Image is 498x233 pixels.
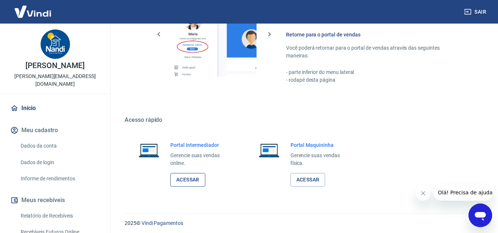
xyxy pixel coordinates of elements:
[433,184,492,201] iframe: Mensagem da empresa
[290,173,325,187] a: Acessar
[39,43,56,48] div: Domínio
[170,141,231,149] h6: Portal Intermediador
[9,122,101,138] button: Meu cadastro
[19,19,105,25] div: [PERSON_NAME]: [DOMAIN_NAME]
[286,31,463,38] h6: Retorne para o portal de vendas
[41,29,70,59] img: ab7274eb-3bb3-4366-9af4-dccf4096313a.jpeg
[18,155,101,170] a: Dados de login
[86,43,118,48] div: Palavras-chave
[142,220,183,226] a: Vindi Pagamentos
[9,192,101,208] button: Meus recebíveis
[254,141,285,159] img: Imagem de um notebook aberto
[416,186,431,201] iframe: Fechar mensagem
[21,12,36,18] div: v 4.0.25
[290,152,352,167] p: Gerencie suas vendas física.
[31,43,36,49] img: tab_domain_overview_orange.svg
[78,43,84,49] img: tab_keywords_by_traffic_grey.svg
[25,62,84,70] p: [PERSON_NAME]
[469,204,492,227] iframe: Botão para abrir a janela de mensagens
[9,0,57,23] img: Vindi
[286,44,463,60] p: Você poderá retornar para o portal de vendas através das seguintes maneiras:
[9,100,101,116] a: Início
[170,173,205,187] a: Acessar
[125,116,480,124] h5: Acesso rápido
[290,141,352,149] h6: Portal Maquininha
[18,208,101,223] a: Relatório de Recebíveis
[170,152,231,167] p: Gerencie suas vendas online.
[286,76,463,84] p: - rodapé desta página
[4,5,62,11] span: Olá! Precisa de ajuda?
[286,68,463,76] p: - parte inferior do menu lateral
[6,73,104,88] p: [PERSON_NAME][EMAIL_ADDRESS][DOMAIN_NAME]
[463,5,489,19] button: Sair
[125,219,480,227] p: 2025 ©
[12,12,18,18] img: logo_orange.svg
[18,171,101,186] a: Informe de rendimentos
[18,138,101,153] a: Dados da conta
[133,141,164,159] img: Imagem de um notebook aberto
[12,19,18,25] img: website_grey.svg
